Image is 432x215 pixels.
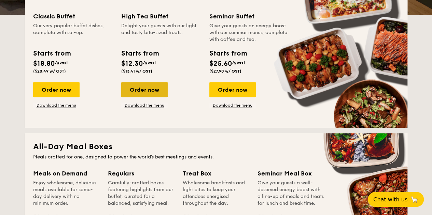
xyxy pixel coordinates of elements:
h2: All-Day Meal Boxes [33,141,399,152]
button: Chat with us🦙 [368,192,424,207]
span: ($13.41 w/ GST) [121,69,152,74]
span: $18.80 [33,60,55,68]
div: Starts from [33,48,70,59]
span: /guest [55,60,68,65]
div: Order now [33,82,80,97]
span: $25.60 [209,60,232,68]
div: Starts from [121,48,158,59]
span: /guest [143,60,156,65]
div: Enjoy wholesome, delicious meals available for same-day delivery with no minimum order. [33,180,100,207]
div: Our very popular buffet dishes, complete with set-up. [33,22,113,43]
div: Give your guests an energy boost with our seminar menus, complete with coffee and tea. [209,22,289,43]
span: ($20.49 w/ GST) [33,69,66,74]
a: Download the menu [33,103,80,108]
div: Classic Buffet [33,12,113,21]
a: Download the menu [209,103,256,108]
div: Carefully-crafted boxes featuring highlights from our buffet, curated for a balanced, satisfying ... [108,180,175,207]
div: Starts from [209,48,247,59]
div: Order now [209,82,256,97]
div: Order now [121,82,168,97]
div: Meals on Demand [33,169,100,178]
div: Meals crafted for one, designed to power the world's best meetings and events. [33,154,399,160]
a: Download the menu [121,103,168,108]
div: Treat Box [183,169,249,178]
div: High Tea Buffet [121,12,201,21]
div: Delight your guests with our light and tasty bite-sized treats. [121,22,201,43]
div: Seminar Buffet [209,12,289,21]
div: Seminar Meal Box [257,169,324,178]
div: Wholesome breakfasts and light bites to keep your attendees energised throughout the day. [183,180,249,207]
div: Give your guests a well-deserved energy boost with a line-up of meals and treats for lunch and br... [257,180,324,207]
span: $12.30 [121,60,143,68]
span: 🦙 [410,196,418,203]
div: Regulars [108,169,175,178]
span: ($27.90 w/ GST) [209,69,241,74]
span: /guest [232,60,245,65]
span: Chat with us [373,196,407,203]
